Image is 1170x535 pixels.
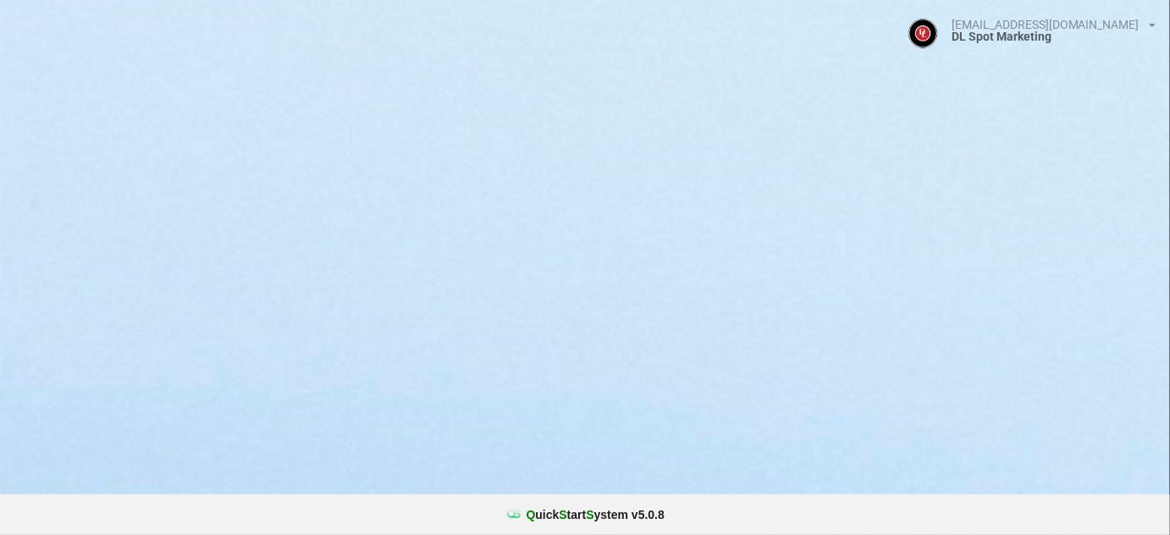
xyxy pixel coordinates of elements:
[952,19,1140,30] div: [EMAIL_ADDRESS][DOMAIN_NAME]
[586,508,593,521] span: S
[952,30,1156,42] div: DL Spot Marketing
[527,508,536,521] span: Q
[908,19,938,48] img: ACg8ocJBJY4Ud2iSZOJ0dI7f7WKL7m7EXPYQEjkk1zIsAGHMA41r1c4--g=s96-c
[560,508,567,521] span: S
[527,506,665,523] b: uick tart ystem v 5.0.8
[505,506,522,523] img: favicon.ico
